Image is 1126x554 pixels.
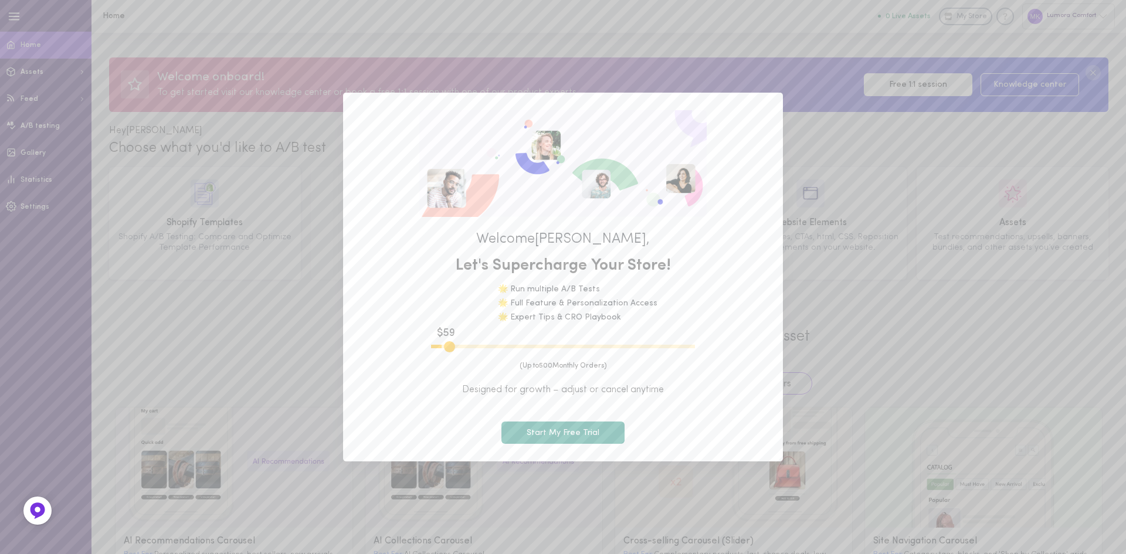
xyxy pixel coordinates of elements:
[361,232,765,247] span: Welcome [PERSON_NAME] ,
[361,361,765,371] span: (Up to 500 Monthly Orders)
[498,300,657,308] div: 🌟 Full Feature & Personalization Access
[498,314,657,322] div: 🌟 Expert Tips & CRO Playbook
[361,255,765,277] span: Let's Supercharge Your Store!
[29,502,46,519] img: Feedback Button
[361,383,765,396] span: Designed for growth – adjust or cancel anytime
[437,326,455,341] span: $ 59
[501,422,625,444] button: Start My Free Trial
[498,286,657,294] div: 🌟 Run multiple A/B Tests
